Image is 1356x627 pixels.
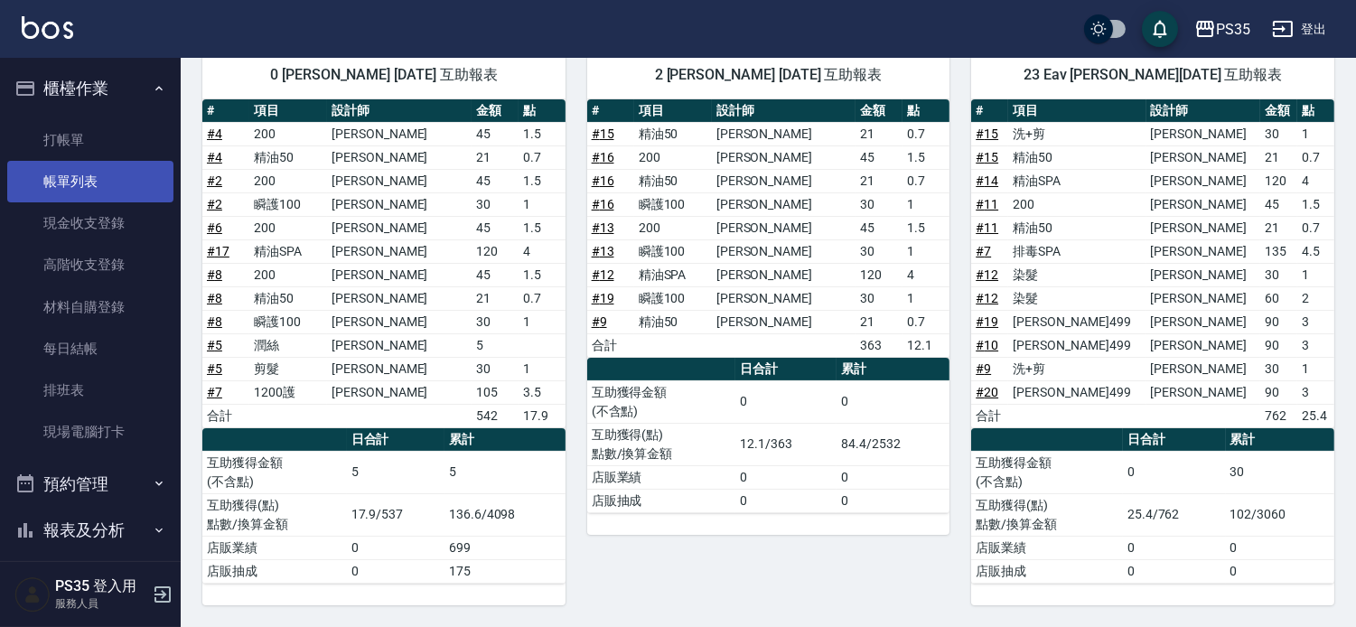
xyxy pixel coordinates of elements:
[1008,263,1146,286] td: 染髮
[856,216,902,239] td: 45
[976,220,998,235] a: #11
[902,99,949,123] th: 點
[735,380,837,423] td: 0
[634,145,712,169] td: 200
[856,145,902,169] td: 45
[7,507,173,554] button: 報表及分析
[971,99,1334,428] table: a dense table
[7,244,173,285] a: 高階收支登錄
[7,370,173,411] a: 排班表
[587,489,736,512] td: 店販抽成
[7,119,173,161] a: 打帳單
[856,286,902,310] td: 30
[472,263,519,286] td: 45
[207,244,229,258] a: #17
[444,559,566,583] td: 175
[327,357,472,380] td: [PERSON_NAME]
[347,451,444,493] td: 5
[993,66,1313,84] span: 23 Eav [PERSON_NAME][DATE] 互助報表
[1297,263,1334,286] td: 1
[1008,310,1146,333] td: [PERSON_NAME]499
[1260,310,1297,333] td: 90
[837,358,949,381] th: 累計
[1226,451,1334,493] td: 30
[249,357,327,380] td: 剪髮
[519,169,566,192] td: 1.5
[735,423,837,465] td: 12.1/363
[472,216,519,239] td: 45
[1297,380,1334,404] td: 3
[1260,216,1297,239] td: 21
[1146,169,1260,192] td: [PERSON_NAME]
[249,263,327,286] td: 200
[1008,239,1146,263] td: 排毒SPA
[1265,13,1334,46] button: 登出
[472,122,519,145] td: 45
[712,239,856,263] td: [PERSON_NAME]
[327,333,472,357] td: [PERSON_NAME]
[587,380,736,423] td: 互助獲得金額 (不含點)
[976,150,998,164] a: #15
[735,465,837,489] td: 0
[519,357,566,380] td: 1
[249,122,327,145] td: 200
[1297,286,1334,310] td: 2
[837,489,949,512] td: 0
[1008,99,1146,123] th: 項目
[856,333,902,357] td: 363
[1123,536,1226,559] td: 0
[976,267,998,282] a: #12
[519,263,566,286] td: 1.5
[519,99,566,123] th: 點
[902,192,949,216] td: 1
[207,291,222,305] a: #8
[902,333,949,357] td: 12.1
[592,291,614,305] a: #19
[207,197,222,211] a: #2
[712,169,856,192] td: [PERSON_NAME]
[207,173,222,188] a: #2
[634,216,712,239] td: 200
[902,216,949,239] td: 1.5
[1146,216,1260,239] td: [PERSON_NAME]
[1008,333,1146,357] td: [PERSON_NAME]499
[1008,192,1146,216] td: 200
[837,465,949,489] td: 0
[634,263,712,286] td: 精油SPA
[634,99,712,123] th: 項目
[1260,380,1297,404] td: 90
[1123,493,1226,536] td: 25.4/762
[207,385,222,399] a: #7
[971,404,1008,427] td: 合計
[592,314,607,329] a: #9
[249,286,327,310] td: 精油50
[976,314,998,329] a: #19
[207,267,222,282] a: #8
[1226,536,1334,559] td: 0
[1146,380,1260,404] td: [PERSON_NAME]
[249,99,327,123] th: 項目
[634,192,712,216] td: 瞬護100
[1142,11,1178,47] button: save
[856,122,902,145] td: 21
[519,145,566,169] td: 0.7
[1260,99,1297,123] th: 金額
[856,192,902,216] td: 30
[327,310,472,333] td: [PERSON_NAME]
[1260,169,1297,192] td: 120
[1226,493,1334,536] td: 102/3060
[1260,357,1297,380] td: 30
[634,286,712,310] td: 瞬護100
[202,493,347,536] td: 互助獲得(點) 點數/換算金額
[902,122,949,145] td: 0.7
[327,99,472,123] th: 設計師
[472,192,519,216] td: 30
[519,286,566,310] td: 0.7
[592,267,614,282] a: #12
[22,16,73,39] img: Logo
[1008,145,1146,169] td: 精油50
[1146,99,1260,123] th: 設計師
[1260,239,1297,263] td: 135
[1146,263,1260,286] td: [PERSON_NAME]
[1146,286,1260,310] td: [PERSON_NAME]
